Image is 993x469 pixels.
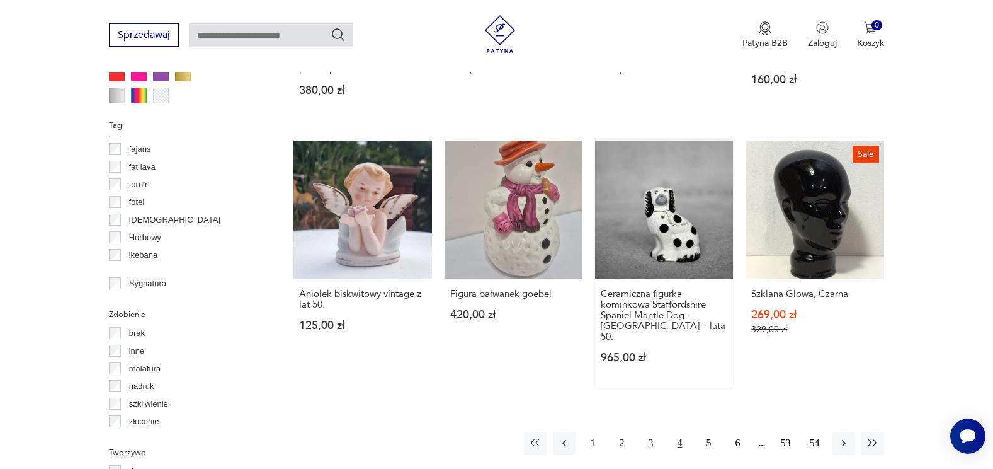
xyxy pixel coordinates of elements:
button: Sprzedawaj [109,23,179,47]
h3: Szklana Głowa, Czarna [751,289,878,299]
p: 315,00 zł [450,64,577,74]
a: Ikona medaluPatyna B2B [742,21,788,49]
p: [DEMOGRAPHIC_DATA] [129,213,220,227]
p: nadruk [129,379,154,393]
p: inne [129,344,145,358]
a: Figura bałwanek goebelFigura bałwanek goebel420,00 zł [445,141,582,388]
p: fajans [129,142,151,156]
p: szkliwienie [129,397,168,411]
a: Aniołek biskwitowy vintage z lat 50.Aniołek biskwitowy vintage z lat 50.125,00 zł [293,141,431,388]
p: Sygnatura [129,277,166,291]
button: Zaloguj [808,21,837,49]
p: fotel [129,195,145,209]
img: Ikona medalu [759,21,771,35]
button: 1 [582,432,604,455]
p: fat lava [129,160,156,174]
button: 2 [611,432,633,455]
img: Ikona koszyka [864,21,877,34]
h3: Karafka ceramiczna, sygnowana z tyłu, [DEMOGRAPHIC_DATA] judaica, lata 50.-70. [299,32,426,75]
p: 190,00 zł [601,64,727,74]
iframe: Smartsupp widget button [950,419,985,454]
img: Ikonka użytkownika [816,21,829,34]
button: 0Koszyk [857,21,884,49]
button: 6 [727,432,749,455]
button: 4 [669,432,691,455]
p: złocenie [129,415,159,429]
button: 53 [775,432,797,455]
p: 965,00 zł [601,352,727,363]
p: ikebana [129,248,158,262]
button: 3 [640,432,662,455]
p: Koszyk [857,37,884,49]
p: Tworzywo [109,446,263,460]
h3: Figura bałwanek goebel [450,289,577,299]
h3: Aniołek biskwitowy vintage z lat 50. [299,289,426,310]
a: SaleSzklana Głowa, CzarnaSzklana Głowa, Czarna269,00 zł329,00 zł [746,141,883,388]
button: 5 [698,432,720,455]
p: 329,00 zł [751,324,878,335]
p: brak [129,327,145,340]
p: 125,00 zł [299,320,426,331]
p: Patyna B2B [742,37,788,49]
button: Patyna B2B [742,21,788,49]
h3: Ceramiczna figurka kominkowa Staffordshire Spaniel Mantle Dog – [GEOGRAPHIC_DATA] – lata 50. [601,289,727,342]
img: Patyna - sklep z meblami i dekoracjami vintage [481,15,519,53]
p: fornir [129,178,148,192]
p: 269,00 zł [751,310,878,320]
p: Tag [109,119,263,132]
p: Zdobienie [109,308,263,321]
button: 54 [803,432,826,455]
p: Horbowy [129,231,161,245]
p: 420,00 zł [450,310,577,320]
p: Zaloguj [808,37,837,49]
a: Sprzedawaj [109,32,179,40]
a: Ceramiczna figurka kominkowa Staffordshire Spaniel Mantle Dog – Anglia – lata 50.Ceramiczna figur... [595,141,733,388]
button: Szukaj [331,27,346,42]
p: 160,00 zł [751,74,878,85]
div: 0 [871,20,882,31]
p: malatura [129,362,161,376]
p: 380,00 zł [299,85,426,96]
